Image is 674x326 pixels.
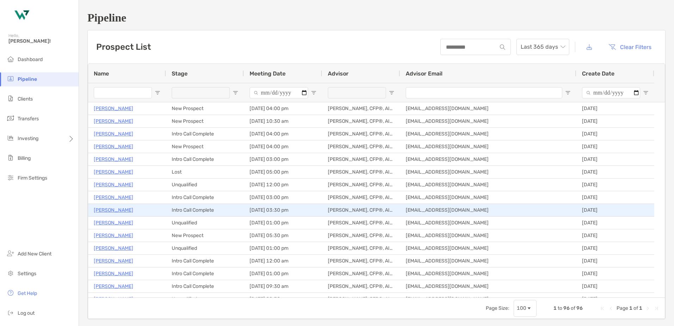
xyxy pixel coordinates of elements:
[244,153,322,165] div: [DATE] 03:00 pm
[166,217,244,229] div: Unqualified
[6,249,15,258] img: add_new_client icon
[400,217,576,229] div: [EMAIL_ADDRESS][DOMAIN_NAME]
[18,271,36,277] span: Settings
[244,280,322,292] div: [DATE] 09:30 am
[172,70,188,77] span: Stage
[166,255,244,267] div: Intro Call Complete
[322,229,400,242] div: [PERSON_NAME], CFP®, AIF®, CPFA
[400,191,576,204] div: [EMAIL_ADDRESS][DOMAIN_NAME]
[87,11,666,24] h1: Pipeline
[94,155,133,164] a: [PERSON_NAME]
[244,242,322,254] div: [DATE] 01:00 pm
[322,255,400,267] div: [PERSON_NAME], CFP®, AIF®, CPFA
[558,305,562,311] span: to
[94,282,133,291] a: [PERSON_NAME]
[244,191,322,204] div: [DATE] 03:00 pm
[166,267,244,280] div: Intro Call Complete
[166,140,244,153] div: New Prospect
[576,217,654,229] div: [DATE]
[322,217,400,229] div: [PERSON_NAME], CFP®, AIF®, CPFA
[400,242,576,254] div: [EMAIL_ADDRESS][DOMAIN_NAME]
[322,128,400,140] div: [PERSON_NAME], CFP®, AIF®, CRPC
[576,255,654,267] div: [DATE]
[322,204,400,216] div: [PERSON_NAME], CFP®, AIF®, CPFA
[18,135,38,141] span: Investing
[576,115,654,127] div: [DATE]
[94,168,133,176] a: [PERSON_NAME]
[18,175,47,181] span: Firm Settings
[18,56,43,62] span: Dashboard
[233,90,238,96] button: Open Filter Menu
[322,267,400,280] div: [PERSON_NAME], CFP®, AIF®, CRPC
[576,305,583,311] span: 96
[553,305,557,311] span: 1
[166,166,244,178] div: Lost
[517,305,526,311] div: 100
[96,42,151,52] h3: Prospect List
[8,38,74,44] span: [PERSON_NAME]!
[521,39,565,55] span: Last 365 days
[6,134,15,142] img: investing icon
[166,179,244,191] div: Unqualified
[6,269,15,277] img: settings icon
[400,153,576,165] div: [EMAIL_ADDRESS][DOMAIN_NAME]
[244,255,322,267] div: [DATE] 12:00 am
[94,218,133,227] a: [PERSON_NAME]
[94,231,133,240] a: [PERSON_NAME]
[629,305,632,311] span: 1
[94,104,133,113] a: [PERSON_NAME]
[166,115,244,127] div: New Prospect
[322,280,400,292] div: [PERSON_NAME], CFP®, AIF®, CRPC
[166,242,244,254] div: Unqualified
[166,191,244,204] div: Intro Call Complete
[643,90,649,96] button: Open Filter Menu
[94,180,133,189] p: [PERSON_NAME]
[322,179,400,191] div: [PERSON_NAME], CFP®, AIF®, CRPC
[94,193,133,202] p: [PERSON_NAME]
[576,128,654,140] div: [DATE]
[244,166,322,178] div: [DATE] 05:00 pm
[322,166,400,178] div: [PERSON_NAME], CFP®, AIF®, CPFA
[322,102,400,115] div: [PERSON_NAME], CFP®, AIF®, CPFA
[603,39,657,55] button: Clear Filters
[94,256,133,265] p: [PERSON_NAME]
[576,179,654,191] div: [DATE]
[322,153,400,165] div: [PERSON_NAME], CFP®, AIF®, CPFA
[6,153,15,162] img: billing icon
[155,90,160,96] button: Open Filter Menu
[400,229,576,242] div: [EMAIL_ADDRESS][DOMAIN_NAME]
[94,142,133,151] a: [PERSON_NAME]
[617,305,628,311] span: Page
[400,102,576,115] div: [EMAIL_ADDRESS][DOMAIN_NAME]
[400,255,576,267] div: [EMAIL_ADDRESS][DOMAIN_NAME]
[576,191,654,204] div: [DATE]
[514,300,537,317] div: Page Size
[6,74,15,83] img: pipeline icon
[94,70,109,77] span: Name
[406,87,562,98] input: Advisor Email Filter Input
[608,306,614,311] div: Previous Page
[94,244,133,253] a: [PERSON_NAME]
[166,280,244,292] div: Intro Call Complete
[654,306,659,311] div: Last Page
[571,305,575,311] span: of
[639,305,642,311] span: 1
[563,305,570,311] span: 96
[94,129,133,138] p: [PERSON_NAME]
[166,229,244,242] div: New Prospect
[576,140,654,153] div: [DATE]
[18,96,33,102] span: Clients
[94,206,133,215] a: [PERSON_NAME]
[166,153,244,165] div: Intro Call Complete
[166,128,244,140] div: Intro Call Complete
[400,280,576,292] div: [EMAIL_ADDRESS][DOMAIN_NAME]
[94,295,133,303] a: [PERSON_NAME]
[6,289,15,297] img: get-help icon
[94,117,133,126] a: [PERSON_NAME]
